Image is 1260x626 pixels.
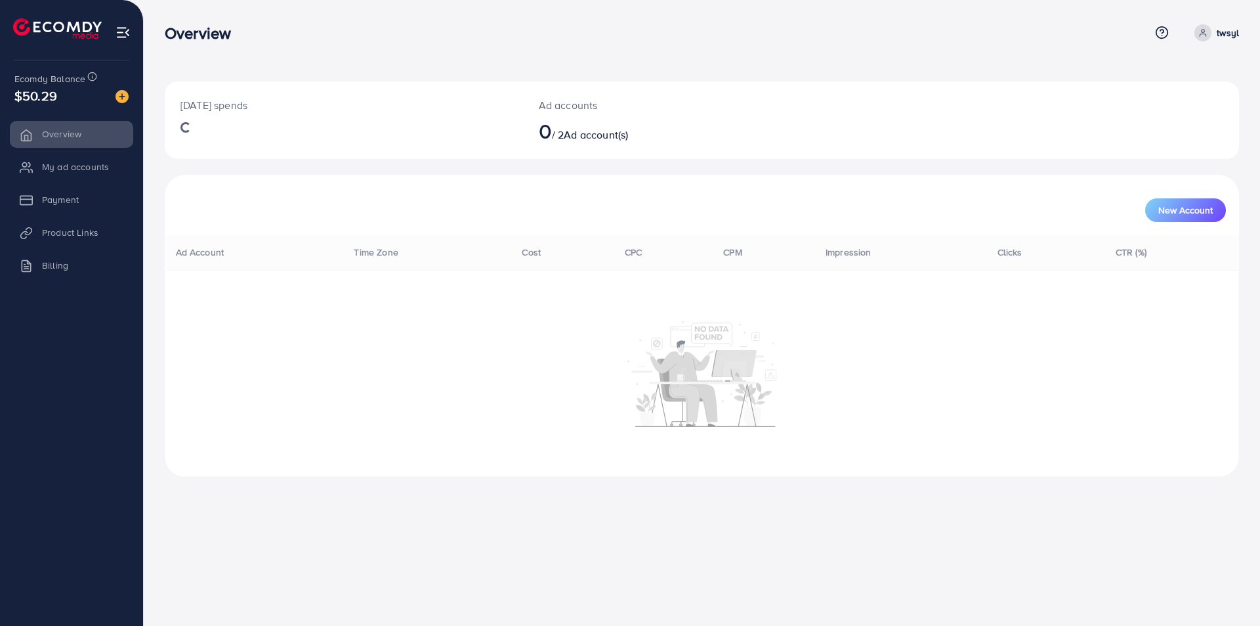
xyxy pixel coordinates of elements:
p: Ad accounts [539,97,776,113]
img: menu [115,25,131,40]
a: twsyl [1189,24,1239,41]
span: New Account [1158,206,1213,215]
img: image [115,90,129,103]
button: New Account [1145,198,1226,222]
img: logo [13,18,102,39]
h3: Overview [165,24,241,43]
p: [DATE] spends [180,97,507,113]
span: Ecomdy Balance [14,72,85,85]
span: $50.29 [14,86,57,105]
h2: / 2 [539,118,776,143]
span: Ad account(s) [564,127,628,142]
span: 0 [539,116,552,146]
p: twsyl [1217,25,1239,41]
